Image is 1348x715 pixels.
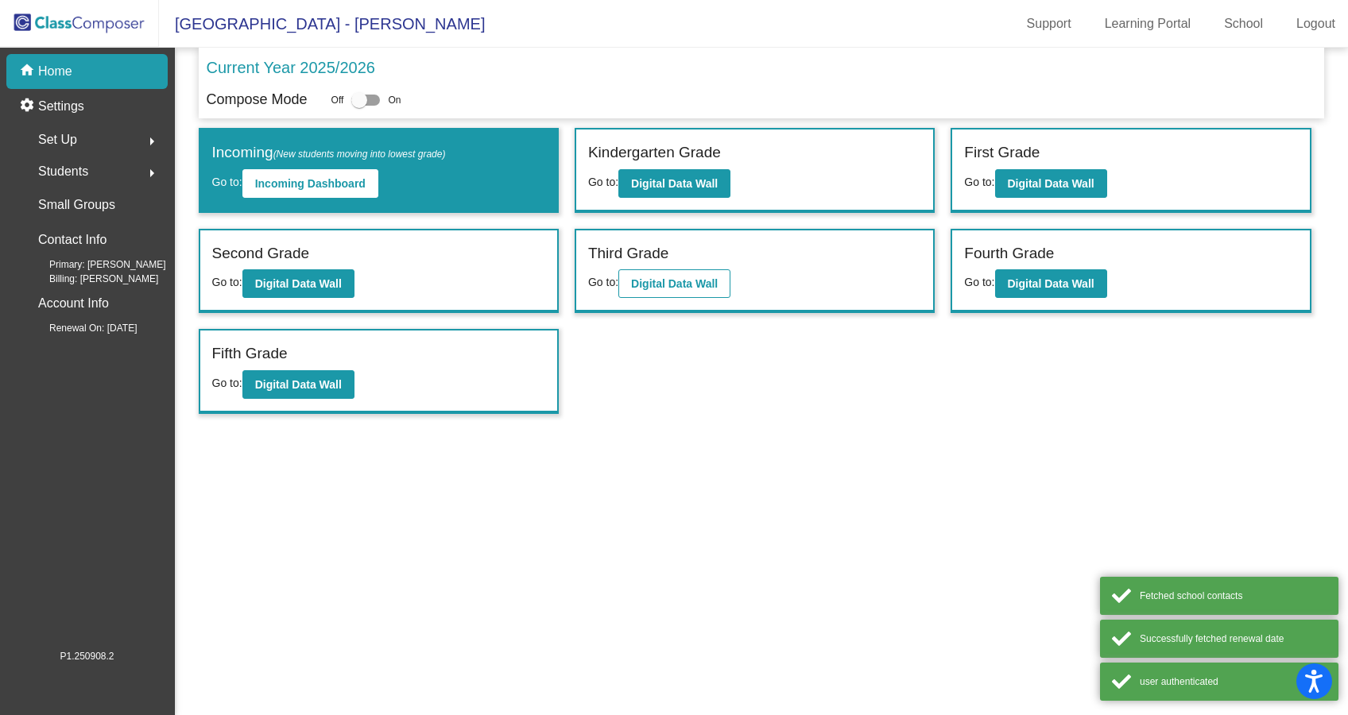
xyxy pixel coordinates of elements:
b: Incoming Dashboard [255,177,366,190]
span: Go to: [964,176,994,188]
p: Current Year 2025/2026 [207,56,375,79]
label: Incoming [212,141,446,164]
span: Go to: [212,276,242,288]
span: Students [38,160,88,183]
mat-icon: settings [19,97,38,116]
p: Home [38,62,72,81]
p: Account Info [38,292,109,315]
div: Successfully fetched renewal date [1140,632,1327,646]
span: Go to: [964,276,994,288]
label: Kindergarten Grade [588,141,721,164]
b: Digital Data Wall [1008,277,1094,290]
span: Billing: [PERSON_NAME] [24,272,158,286]
b: Digital Data Wall [1008,177,1094,190]
span: Go to: [588,176,618,188]
label: Second Grade [212,242,310,265]
div: Fetched school contacts [1140,589,1327,603]
button: Incoming Dashboard [242,169,378,198]
label: First Grade [964,141,1040,164]
button: Digital Data Wall [995,169,1107,198]
mat-icon: arrow_right [142,132,161,151]
span: Go to: [588,276,618,288]
a: Support [1014,11,1084,37]
p: Contact Info [38,229,107,251]
button: Digital Data Wall [618,169,730,198]
a: School [1211,11,1276,37]
label: Fifth Grade [212,342,288,365]
span: Primary: [PERSON_NAME] [24,257,166,272]
span: [GEOGRAPHIC_DATA] - [PERSON_NAME] [159,11,485,37]
span: Go to: [212,377,242,389]
label: Fourth Grade [964,242,1054,265]
button: Digital Data Wall [995,269,1107,298]
span: (New students moving into lowest grade) [273,149,446,160]
span: Go to: [212,176,242,188]
p: Compose Mode [207,89,308,110]
span: Off [331,93,344,107]
p: Settings [38,97,84,116]
a: Learning Portal [1092,11,1204,37]
p: Small Groups [38,194,115,216]
div: user authenticated [1140,674,1327,689]
span: Set Up [38,129,77,151]
label: Third Grade [588,242,668,265]
span: On [388,93,401,107]
b: Digital Data Wall [255,378,342,391]
button: Digital Data Wall [618,269,730,298]
button: Digital Data Wall [242,269,354,298]
b: Digital Data Wall [631,177,718,190]
span: Renewal On: [DATE] [24,321,137,335]
b: Digital Data Wall [255,277,342,290]
b: Digital Data Wall [631,277,718,290]
button: Digital Data Wall [242,370,354,399]
mat-icon: arrow_right [142,164,161,183]
a: Logout [1284,11,1348,37]
mat-icon: home [19,62,38,81]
